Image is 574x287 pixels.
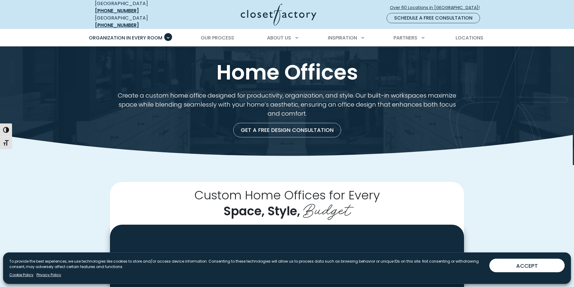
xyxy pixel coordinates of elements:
span: Inspiration [328,34,357,41]
a: Over 60 Locations in [GEOGRAPHIC_DATA]! [390,2,485,13]
span: Custom Home Offices for Every [194,187,380,204]
a: Schedule a Free Consultation [387,13,480,23]
span: Budget [303,196,351,220]
span: Over 60 Locations in [GEOGRAPHIC_DATA]! [390,5,485,11]
img: Closet Factory Logo [241,4,316,26]
p: To provide the best experiences, we use technologies like cookies to store and/or access device i... [9,259,485,270]
span: Locations [456,34,483,41]
a: Privacy Policy [36,272,61,278]
span: Partners [394,34,417,41]
span: Space, Style, [224,203,300,220]
a: Get a Free Design Consultation [233,123,341,137]
button: ACCEPT [489,259,565,272]
span: Our Process [201,34,234,41]
a: Cookie Policy [9,272,33,278]
a: [PHONE_NUMBER] [95,7,139,14]
div: [GEOGRAPHIC_DATA] [95,14,182,29]
span: About Us [267,34,291,41]
p: Create a custom home office designed for productivity, organization, and style. Our built-in work... [110,91,464,118]
a: [PHONE_NUMBER] [95,22,139,29]
h1: Home Offices [94,61,481,84]
nav: Primary Menu [85,30,490,46]
span: Organization in Every Room [89,34,162,41]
